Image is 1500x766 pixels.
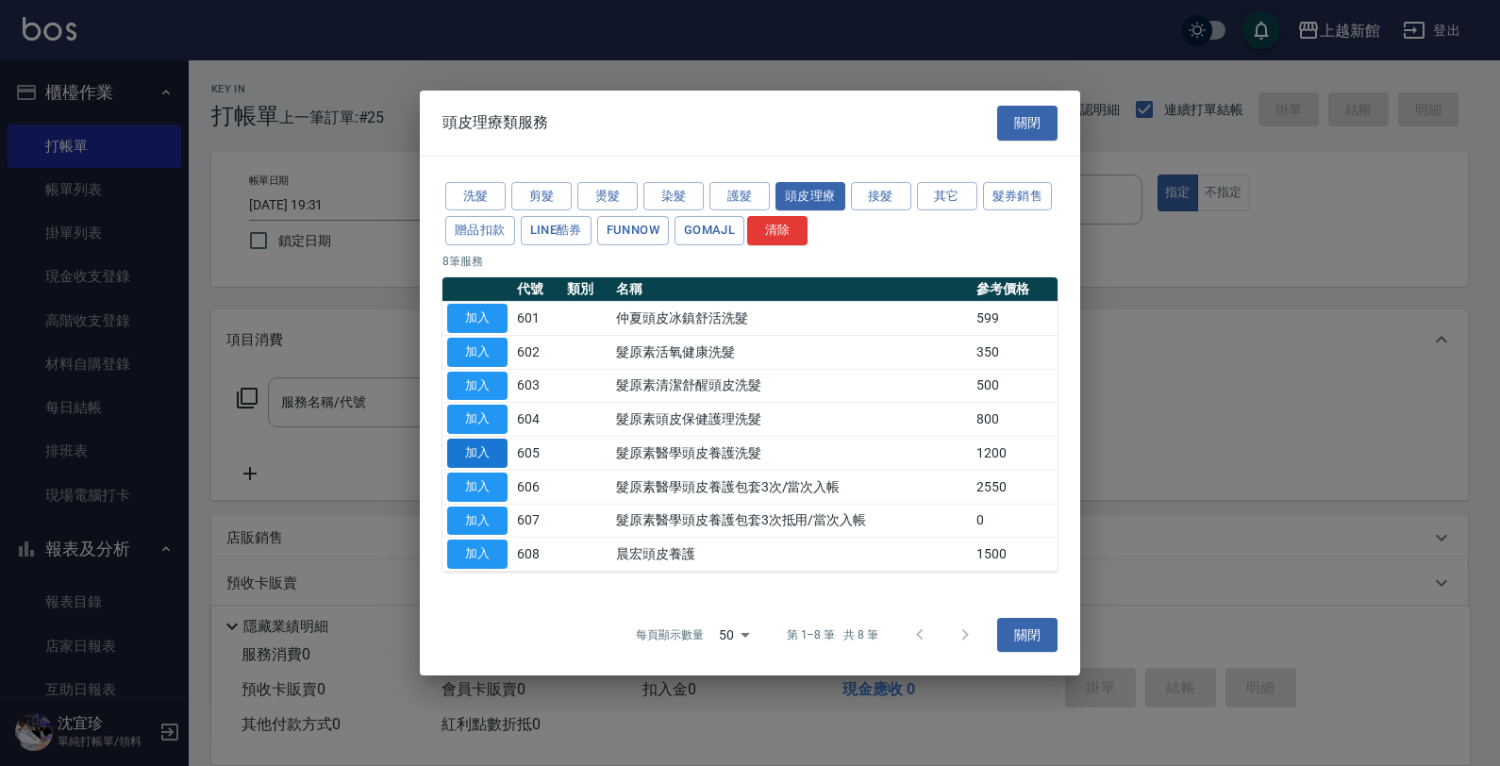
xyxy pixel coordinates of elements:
td: 606 [512,470,562,504]
td: 1200 [972,436,1058,470]
button: 燙髮 [577,181,638,210]
td: 604 [512,403,562,437]
td: 601 [512,301,562,335]
button: GOMAJL [675,216,744,245]
span: 頭皮理療類服務 [442,113,548,132]
td: 603 [512,369,562,403]
th: 參考價格 [972,277,1058,302]
td: 1500 [972,538,1058,572]
td: 605 [512,436,562,470]
button: 加入 [447,371,508,400]
button: 其它 [917,181,977,210]
td: 髮原素醫學頭皮養護包套3次抵用/當次入帳 [611,504,972,538]
td: 607 [512,504,562,538]
th: 代號 [512,277,562,302]
button: FUNNOW [597,216,669,245]
button: 髮券銷售 [983,181,1053,210]
th: 名稱 [611,277,972,302]
button: 加入 [447,405,508,434]
button: 加入 [447,439,508,468]
td: 髮原素清潔舒醒頭皮洗髮 [611,369,972,403]
td: 0 [972,504,1058,538]
th: 類別 [562,277,612,302]
button: 頭皮理療 [775,181,845,210]
button: 關閉 [997,618,1058,653]
button: 加入 [447,304,508,333]
button: 清除 [747,216,808,245]
td: 500 [972,369,1058,403]
button: 贈品扣款 [445,216,515,245]
div: 50 [711,609,757,660]
button: 關閉 [997,106,1058,141]
td: 350 [972,335,1058,369]
td: 599 [972,301,1058,335]
p: 8 筆服務 [442,253,1058,270]
button: 染髮 [643,181,704,210]
td: 602 [512,335,562,369]
button: 剪髮 [511,181,572,210]
button: 加入 [447,473,508,502]
td: 髮原素醫學頭皮養護包套3次/當次入帳 [611,470,972,504]
button: 護髮 [709,181,770,210]
button: 接髮 [851,181,911,210]
td: 2550 [972,470,1058,504]
td: 髮原素活氧健康洗髮 [611,335,972,369]
button: 加入 [447,506,508,535]
button: 加入 [447,338,508,367]
td: 髮原素醫學頭皮養護洗髮 [611,436,972,470]
p: 每頁顯示數量 [636,626,704,643]
td: 仲夏頭皮冰鎮舒活洗髮 [611,301,972,335]
td: 晨宏頭皮養護 [611,538,972,572]
button: 洗髮 [445,181,506,210]
td: 800 [972,403,1058,437]
button: 加入 [447,540,508,569]
td: 608 [512,538,562,572]
p: 第 1–8 筆 共 8 筆 [787,626,878,643]
td: 髮原素頭皮保健護理洗髮 [611,403,972,437]
button: LINE酷券 [521,216,592,245]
